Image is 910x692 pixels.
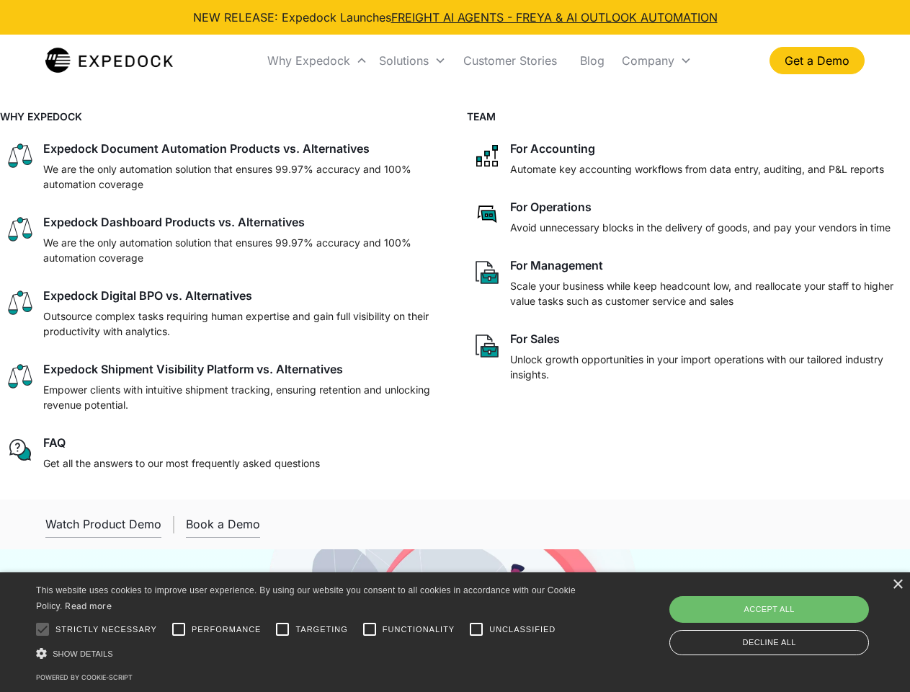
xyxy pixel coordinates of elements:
[379,53,429,68] div: Solutions
[36,646,581,661] div: Show details
[473,258,501,287] img: paper and bag icon
[43,382,438,412] p: Empower clients with intuitive shipment tracking, ensuring retention and unlocking revenue potent...
[192,624,262,636] span: Performance
[568,36,616,85] a: Blog
[45,46,173,75] img: Expedock Logo
[43,288,252,303] div: Expedock Digital BPO vs. Alternatives
[193,9,718,26] div: NEW RELEASE: Expedock Launches
[45,511,161,538] a: open lightbox
[510,332,560,346] div: For Sales
[43,215,305,229] div: Expedock Dashboard Products vs. Alternatives
[6,141,35,170] img: scale icon
[770,47,865,74] a: Get a Demo
[186,511,260,538] a: Book a Demo
[43,161,438,192] p: We are the only automation solution that ensures 99.97% accuracy and 100% automation coverage
[510,161,884,177] p: Automate key accounting workflows from data entry, auditing, and P&L reports
[43,435,66,450] div: FAQ
[6,215,35,244] img: scale icon
[452,36,568,85] a: Customer Stories
[267,53,350,68] div: Why Expedock
[186,517,260,531] div: Book a Demo
[6,435,35,464] img: regular chat bubble icon
[43,141,370,156] div: Expedock Document Automation Products vs. Alternatives
[262,36,373,85] div: Why Expedock
[53,649,113,658] span: Show details
[45,46,173,75] a: home
[473,141,501,170] img: network like icon
[36,585,576,612] span: This website uses cookies to improve user experience. By using our website you consent to all coo...
[510,141,595,156] div: For Accounting
[510,278,905,309] p: Scale your business while keep headcount low, and reallocate your staff to higher value tasks suc...
[510,352,905,382] p: Unlock growth opportunities in your import operations with our tailored industry insights.
[65,600,112,611] a: Read more
[510,220,891,235] p: Avoid unnecessary blocks in the delivery of goods, and pay your vendors in time
[55,624,157,636] span: Strictly necessary
[43,309,438,339] p: Outsource complex tasks requiring human expertise and gain full visibility on their productivity ...
[473,200,501,229] img: rectangular chat bubble icon
[6,288,35,317] img: scale icon
[43,456,320,471] p: Get all the answers to our most frequently asked questions
[473,332,501,360] img: paper and bag icon
[510,200,592,214] div: For Operations
[43,362,343,376] div: Expedock Shipment Visibility Platform vs. Alternatives
[45,517,161,531] div: Watch Product Demo
[670,536,910,692] iframe: Chat Widget
[622,53,674,68] div: Company
[391,10,718,25] a: FREIGHT AI AGENTS - FREYA & AI OUTLOOK AUTOMATION
[510,258,603,272] div: For Management
[36,673,133,681] a: Powered by cookie-script
[616,36,697,85] div: Company
[6,362,35,391] img: scale icon
[489,624,556,636] span: Unclassified
[295,624,347,636] span: Targeting
[43,235,438,265] p: We are the only automation solution that ensures 99.97% accuracy and 100% automation coverage
[383,624,455,636] span: Functionality
[373,36,452,85] div: Solutions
